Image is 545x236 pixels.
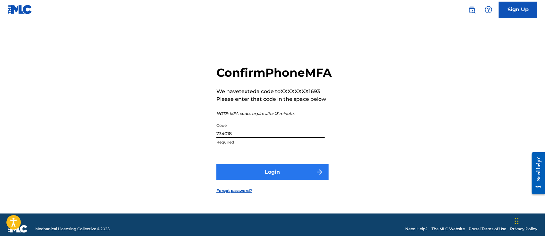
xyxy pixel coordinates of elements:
img: f7272a7cc735f4ea7f67.svg [316,168,323,176]
img: help [485,6,492,13]
a: Public Search [465,3,478,16]
span: Mechanical Licensing Collective © 2025 [35,226,110,232]
button: Login [216,164,329,180]
a: The MLC Website [432,226,465,232]
p: We have texted a code to XXXXXXXX1693 [216,88,332,95]
p: Required [216,139,325,145]
div: Help [482,3,495,16]
a: Sign Up [499,2,537,18]
a: Need Help? [405,226,428,232]
img: MLC Logo [8,5,32,14]
a: Privacy Policy [510,226,537,232]
iframe: Chat Widget [513,205,545,236]
iframe: Resource Center [527,147,545,199]
a: Forgot password? [216,188,252,194]
a: Portal Terms of Use [469,226,506,232]
img: logo [8,225,28,233]
div: Drag [515,212,519,231]
h2: Confirm Phone MFA [216,66,332,80]
img: search [468,6,476,13]
p: NOTE: MFA codes expire after 15 minutes [216,111,332,117]
p: Please enter that code in the space below [216,95,332,103]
